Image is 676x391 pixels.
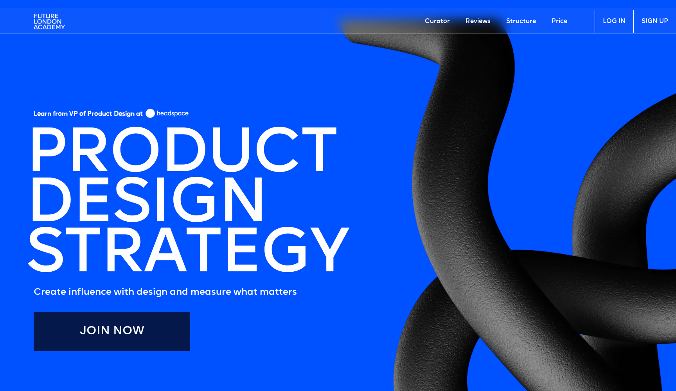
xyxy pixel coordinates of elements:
a: Join Now [34,312,190,351]
h5: Learn from VP of Product Design at [34,110,143,121]
a: SIGN UP [633,10,676,33]
a: Reviews [458,10,498,33]
a: Structure [498,10,544,33]
a: Curator [417,10,458,33]
a: Price [544,10,575,33]
a: LOG IN [595,10,633,33]
h5: Create influence with design and measure what matters [34,285,348,300]
h1: PRODUCT DESIGN STRATEGY [26,131,348,281]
